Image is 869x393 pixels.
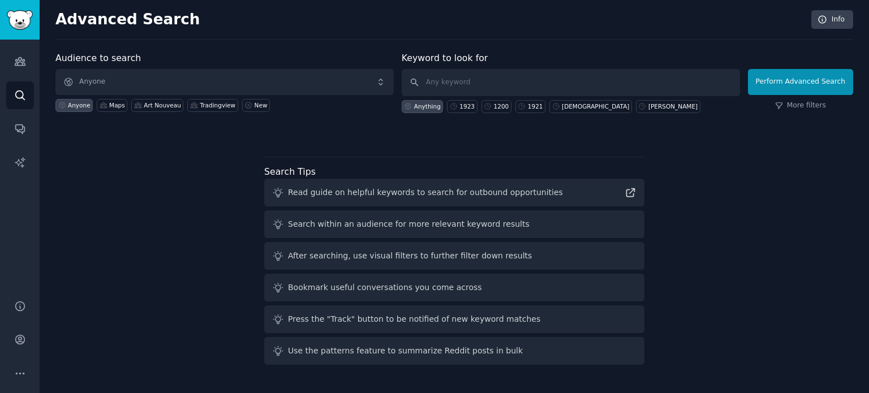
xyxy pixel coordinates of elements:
div: Read guide on helpful keywords to search for outbound opportunities [288,187,563,198]
div: 1923 [459,102,475,110]
div: [PERSON_NAME] [648,102,698,110]
img: GummySearch logo [7,10,33,30]
div: Search within an audience for more relevant keyword results [288,218,530,230]
div: Anything [414,102,441,110]
div: [DEMOGRAPHIC_DATA] [562,102,629,110]
div: 1200 [494,102,509,110]
div: Maps [109,101,125,109]
h2: Advanced Search [55,11,805,29]
label: Audience to search [55,53,141,63]
a: New [242,99,270,112]
label: Search Tips [264,166,316,177]
label: Keyword to look for [402,53,488,63]
div: 1921 [528,102,543,110]
a: More filters [775,101,826,111]
input: Any keyword [402,69,740,96]
div: After searching, use visual filters to further filter down results [288,250,532,262]
div: Bookmark useful conversations you come across [288,282,482,293]
button: Perform Advanced Search [748,69,853,95]
div: Tradingview [200,101,235,109]
div: Art Nouveau [144,101,181,109]
div: Use the patterns feature to summarize Reddit posts in bulk [288,345,523,357]
div: New [255,101,268,109]
div: Anyone [68,101,91,109]
a: Info [811,10,853,29]
div: Press the "Track" button to be notified of new keyword matches [288,313,540,325]
button: Anyone [55,69,394,95]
